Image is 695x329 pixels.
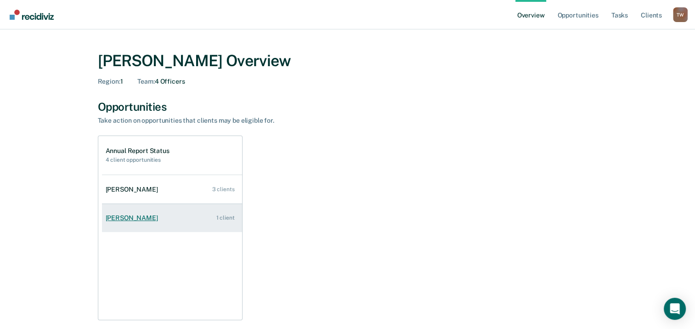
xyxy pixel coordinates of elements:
[137,78,185,85] div: 4 Officers
[98,51,598,70] div: [PERSON_NAME] Overview
[98,117,419,125] div: Take action on opportunities that clients may be eligible for.
[102,176,242,203] a: [PERSON_NAME] 3 clients
[98,78,120,85] span: Region :
[216,215,234,221] div: 1 client
[673,7,688,22] div: T W
[106,214,162,222] div: [PERSON_NAME]
[106,186,162,193] div: [PERSON_NAME]
[212,186,235,193] div: 3 clients
[98,100,598,113] div: Opportunities
[137,78,154,85] span: Team :
[664,298,686,320] div: Open Intercom Messenger
[102,205,242,231] a: [PERSON_NAME] 1 client
[106,147,170,155] h1: Annual Report Status
[98,78,123,85] div: 1
[106,157,170,163] h2: 4 client opportunities
[10,10,54,20] img: Recidiviz
[673,7,688,22] button: Profile dropdown button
